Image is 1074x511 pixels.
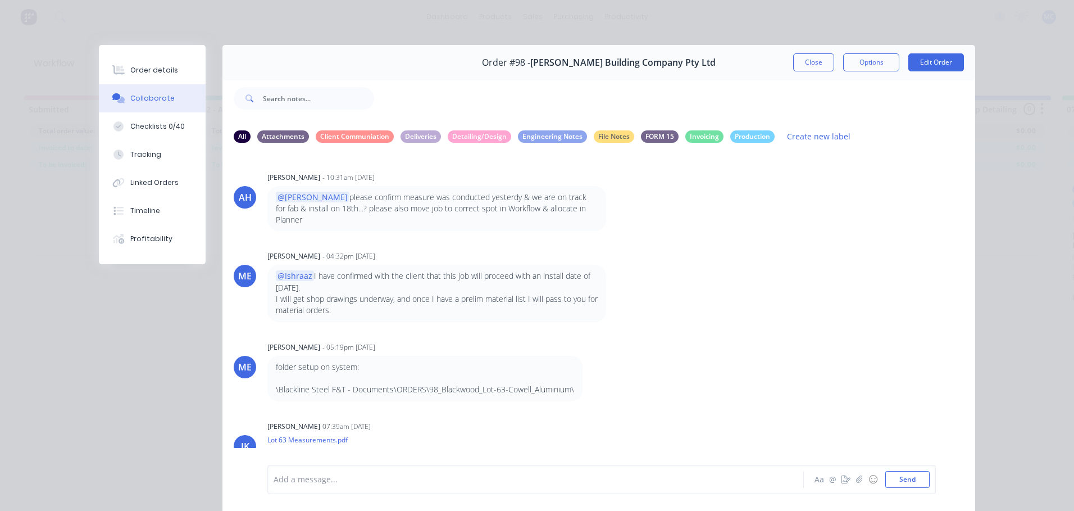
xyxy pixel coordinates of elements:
div: Invoicing [685,130,723,143]
div: Linked Orders [130,178,179,188]
div: AH [239,191,252,204]
button: Timeline [99,197,206,225]
div: Deliveries [401,130,441,143]
button: @ [826,473,839,486]
input: Search notes... [263,87,374,110]
div: - 10:31am [DATE] [322,173,375,183]
div: File Notes [594,130,634,143]
div: Timeline [130,206,160,216]
div: Checklists 0/40 [130,121,185,132]
button: Send [885,471,930,488]
div: ME [238,360,252,374]
div: [PERSON_NAME] [267,422,320,432]
button: Collaborate [99,84,206,112]
div: Collaborate [130,93,175,103]
div: IK [241,440,249,453]
p: I will get shop drawings underway, and once I have a prelim material list I will pass to you for ... [276,293,598,316]
button: Edit Order [908,53,964,71]
p: folder setup on system: [276,361,574,373]
p: please confirm measure was conducted yesterdy & we are on track for fab & install on 18th...? ple... [276,192,598,226]
div: ME [238,269,252,283]
button: Options [843,53,899,71]
button: Tracking [99,141,206,169]
div: [PERSON_NAME] [267,173,320,183]
span: Order #98 - [482,57,530,68]
div: All [234,130,251,143]
button: ☺ [866,473,880,486]
div: [PERSON_NAME] [267,251,320,261]
div: - 04:32pm [DATE] [322,251,375,261]
button: Profitability [99,225,206,253]
span: @Ishraaz [276,270,314,281]
button: Close [793,53,834,71]
div: 07:39am [DATE] [322,422,371,432]
div: FORM 15 [641,130,679,143]
div: Order details [130,65,178,75]
div: - 05:19pm [DATE] [322,342,375,352]
button: Order details [99,56,206,84]
div: Attachments [257,130,309,143]
button: Linked Orders [99,169,206,197]
p: I have confirmed with the client that this job will proceed with an install date of [DATE]. [276,270,598,293]
div: Tracking [130,150,161,160]
button: Checklists 0/40 [99,112,206,141]
div: Client Communiation [316,130,394,143]
div: Profitability [130,234,172,244]
button: Create new label [781,129,857,144]
p: Lot 63 Measurements.pdf [267,435,359,445]
p: \Blackline Steel F&T - Documents\ORDERS\98_Blackwood_Lot-63-Cowell_Aluminium\ [276,384,574,395]
div: [PERSON_NAME] [267,342,320,352]
div: Detailing/Design [448,130,511,143]
span: @[PERSON_NAME] [276,192,349,202]
div: Engineering Notes [518,130,587,143]
div: Production [730,130,775,143]
span: [PERSON_NAME] Building Company Pty Ltd [530,57,716,68]
button: Aa [812,473,826,486]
